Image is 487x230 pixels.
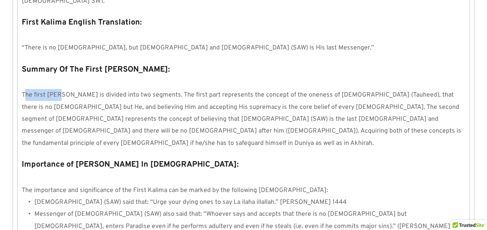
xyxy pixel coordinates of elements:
strong: First Kalima English Translation: [22,17,142,28]
span: “There is no [DEMOGRAPHIC_DATA], but [DEMOGRAPHIC_DATA] and [DEMOGRAPHIC_DATA] (SAW) is His last ... [22,44,374,52]
span: [DEMOGRAPHIC_DATA] (SAW) said that: “Urge your dying ones to say La ilaha illallah.” [PERSON_NAME... [34,198,347,206]
span: The importance and significance of the First Kalima can be marked by the following [DEMOGRAPHIC_D... [22,186,328,194]
span: The first [PERSON_NAME] is divided into two segments. The first part represents the concept of th... [22,91,463,147]
strong: Summary Of The First [PERSON_NAME]: [22,65,170,75]
strong: Importance of [PERSON_NAME] In [DEMOGRAPHIC_DATA]: [22,160,239,170]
